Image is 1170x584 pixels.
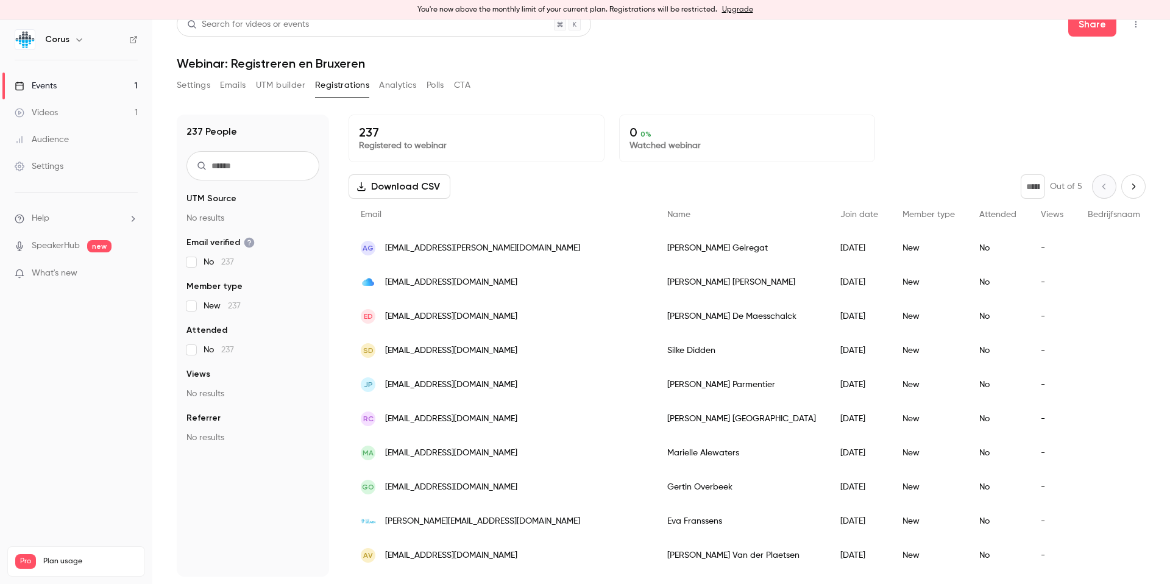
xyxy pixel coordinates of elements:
p: No results [186,388,319,400]
span: Name [667,210,690,219]
span: RC [363,413,374,424]
span: 237 [221,346,234,354]
span: No [204,344,234,356]
button: CTA [454,76,470,95]
h6: Corus [45,34,69,46]
button: Settings [177,76,210,95]
button: Registrations [315,76,369,95]
span: JP [364,379,373,390]
div: New [890,333,967,368]
div: [PERSON_NAME] [PERSON_NAME] [655,265,828,299]
div: Settings [15,160,63,173]
img: me.com [361,275,375,290]
span: [EMAIL_ADDRESS][DOMAIN_NAME] [385,310,517,323]
div: No [967,299,1029,333]
img: uzleuven.be [361,514,375,529]
span: [EMAIL_ADDRESS][DOMAIN_NAME] [385,379,517,391]
div: [PERSON_NAME] [GEOGRAPHIC_DATA] [655,402,828,436]
button: Polls [427,76,444,95]
div: No [967,333,1029,368]
div: [DATE] [828,504,890,538]
div: No [967,436,1029,470]
span: Attended [186,324,227,337]
span: [EMAIL_ADDRESS][DOMAIN_NAME] [385,549,517,562]
span: Bedrijfsnaam [1088,210,1140,219]
div: - [1029,368,1076,402]
div: [DATE] [828,538,890,572]
iframe: Noticeable Trigger [123,268,138,279]
span: What's new [32,267,77,280]
div: No [967,368,1029,402]
span: Plan usage [43,557,137,566]
p: Registered to webinar [359,140,594,152]
div: - [1029,504,1076,538]
div: No [967,231,1029,265]
div: - [1029,299,1076,333]
a: SpeakerHub [32,240,80,252]
img: Corus [15,30,35,49]
span: UTM Source [186,193,236,205]
span: Help [32,212,49,225]
span: 237 [228,302,241,310]
button: UTM builder [256,76,305,95]
div: [PERSON_NAME] Geiregat [655,231,828,265]
div: Search for videos or events [187,18,309,31]
div: New [890,504,967,538]
div: [PERSON_NAME] Van der Plaetsen [655,538,828,572]
span: ED [364,311,373,322]
h1: Webinar: Registreren en Bruxeren [177,56,1146,71]
div: New [890,470,967,504]
div: [DATE] [828,436,890,470]
div: New [890,402,967,436]
div: [PERSON_NAME] De Maesschalck [655,299,828,333]
div: - [1029,333,1076,368]
div: No [967,470,1029,504]
div: No [967,265,1029,299]
span: [EMAIL_ADDRESS][DOMAIN_NAME] [385,344,517,357]
button: Download CSV [349,174,450,199]
span: GO [362,482,374,493]
div: - [1029,402,1076,436]
span: Member type [902,210,955,219]
span: [EMAIL_ADDRESS][PERSON_NAME][DOMAIN_NAME] [385,242,580,255]
div: - [1029,231,1076,265]
button: Analytics [379,76,417,95]
p: 0 [629,125,865,140]
span: [EMAIL_ADDRESS][DOMAIN_NAME] [385,276,517,289]
span: Member type [186,280,243,293]
span: Views [186,368,210,380]
div: No [967,402,1029,436]
span: [PERSON_NAME][EMAIL_ADDRESS][DOMAIN_NAME] [385,515,580,528]
span: 237 [221,258,234,266]
div: New [890,368,967,402]
span: [EMAIL_ADDRESS][DOMAIN_NAME] [385,447,517,460]
button: Next page [1121,174,1146,199]
span: No [204,256,234,268]
div: Eva Franssens [655,504,828,538]
span: New [204,300,241,312]
div: - [1029,538,1076,572]
div: [DATE] [828,299,890,333]
section: facet-groups [186,193,319,444]
span: SD [363,345,374,356]
p: No results [186,212,319,224]
div: New [890,231,967,265]
div: Audience [15,134,69,146]
div: - [1029,470,1076,504]
div: Silke Didden [655,333,828,368]
p: 237 [359,125,594,140]
p: Watched webinar [629,140,865,152]
li: help-dropdown-opener [15,212,138,225]
div: Videos [15,107,58,119]
span: [EMAIL_ADDRESS][DOMAIN_NAME] [385,481,517,494]
button: Share [1068,12,1116,37]
button: Emails [220,76,246,95]
span: Pro [15,554,36,569]
div: New [890,265,967,299]
span: [EMAIL_ADDRESS][DOMAIN_NAME] [385,413,517,426]
div: Marielle Alewaters [655,436,828,470]
div: - [1029,436,1076,470]
span: Views [1041,210,1063,219]
p: No results [186,432,319,444]
span: Email [361,210,381,219]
